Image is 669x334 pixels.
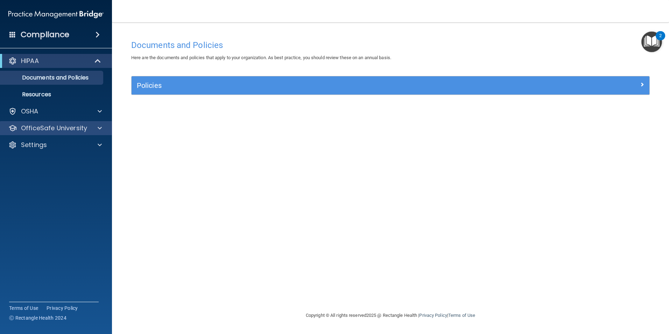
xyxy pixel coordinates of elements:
span: Ⓒ Rectangle Health 2024 [9,314,66,321]
p: Settings [21,141,47,149]
span: Here are the documents and policies that apply to your organization. As best practice, you should... [131,55,391,60]
a: HIPAA [8,57,101,65]
a: Privacy Policy [47,305,78,312]
div: 2 [659,36,662,45]
p: Resources [5,91,100,98]
a: Terms of Use [9,305,38,312]
a: OSHA [8,107,102,116]
a: Privacy Policy [419,313,447,318]
a: OfficeSafe University [8,124,102,132]
p: HIPAA [21,57,39,65]
a: Terms of Use [448,313,475,318]
img: PMB logo [8,7,104,21]
h4: Compliance [21,30,69,40]
button: Open Resource Center, 2 new notifications [641,32,662,52]
h5: Policies [137,82,515,89]
a: Settings [8,141,102,149]
p: OfficeSafe University [21,124,87,132]
p: Documents and Policies [5,74,100,81]
div: Copyright © All rights reserved 2025 @ Rectangle Health | | [263,304,518,327]
a: Policies [137,80,644,91]
h4: Documents and Policies [131,41,650,50]
p: OSHA [21,107,38,116]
